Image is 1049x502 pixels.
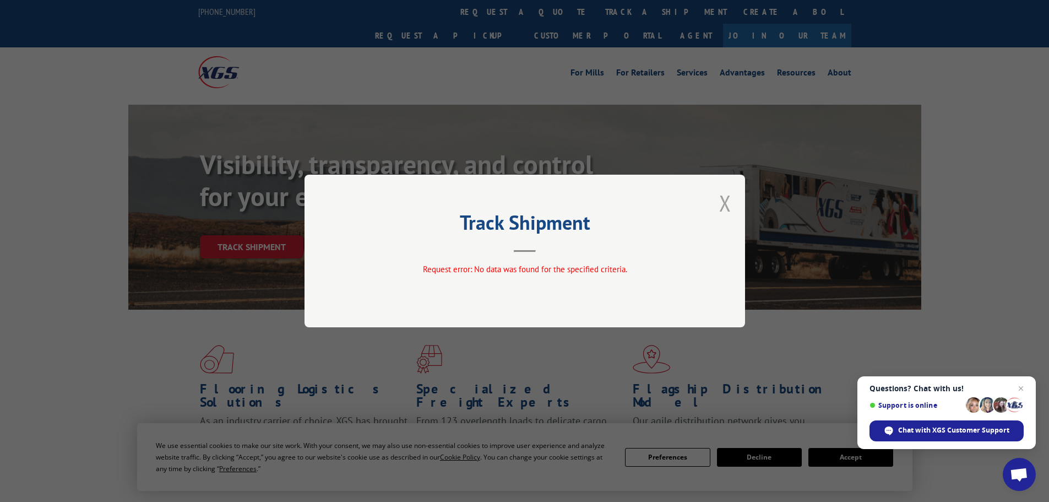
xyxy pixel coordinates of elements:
span: Chat with XGS Customer Support [898,425,1009,435]
span: Request error: No data was found for the specified criteria. [422,264,627,274]
button: Close modal [719,188,731,218]
div: Chat with XGS Customer Support [869,420,1024,441]
h2: Track Shipment [360,215,690,236]
div: Open chat [1003,458,1036,491]
span: Questions? Chat with us! [869,384,1024,393]
span: Support is online [869,401,962,409]
span: Close chat [1014,382,1028,395]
